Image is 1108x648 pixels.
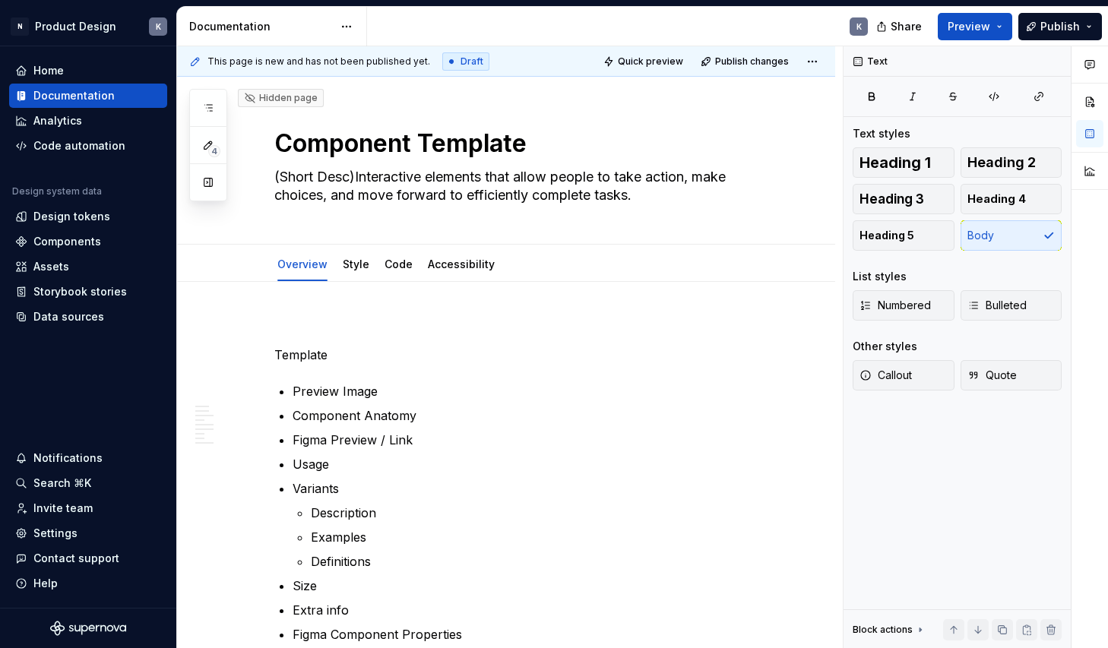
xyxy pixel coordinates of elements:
[1018,13,1102,40] button: Publish
[853,220,954,251] button: Heading 5
[293,479,774,498] p: Variants
[33,63,64,78] div: Home
[33,234,101,249] div: Components
[33,526,78,541] div: Settings
[33,551,119,566] div: Contact support
[859,298,931,313] span: Numbered
[33,113,82,128] div: Analytics
[9,229,167,254] a: Components
[9,109,167,133] a: Analytics
[961,147,1062,178] button: Heading 2
[715,55,789,68] span: Publish changes
[271,248,334,280] div: Overview
[9,280,167,304] a: Storybook stories
[9,58,167,83] a: Home
[33,284,127,299] div: Storybook stories
[428,258,495,270] a: Accessibility
[12,185,102,198] div: Design system data
[33,450,103,466] div: Notifications
[311,528,774,546] p: Examples
[293,406,774,425] p: Component Anatomy
[271,125,771,162] textarea: Component Template
[853,184,954,214] button: Heading 3
[343,258,369,270] a: Style
[461,55,483,68] span: Draft
[859,191,924,207] span: Heading 3
[33,88,115,103] div: Documentation
[33,138,125,153] div: Code automation
[35,19,116,34] div: Product Design
[9,84,167,108] a: Documentation
[9,305,167,329] a: Data sources
[961,184,1062,214] button: Heading 4
[967,368,1017,383] span: Quote
[859,155,931,170] span: Heading 1
[293,625,774,643] p: Figma Component Properties
[50,621,126,636] svg: Supernova Logo
[33,309,104,324] div: Data sources
[853,619,926,640] div: Block actions
[337,248,375,280] div: Style
[311,552,774,571] p: Definitions
[9,546,167,571] button: Contact support
[9,446,167,470] button: Notifications
[891,19,922,34] span: Share
[856,21,862,33] div: K
[853,147,954,178] button: Heading 1
[33,259,69,274] div: Assets
[961,360,1062,390] button: Quote
[385,258,413,270] a: Code
[9,254,167,279] a: Assets
[378,248,419,280] div: Code
[277,258,328,270] a: Overview
[207,55,430,68] span: This page is new and has not been published yet.
[293,431,774,449] p: Figma Preview / Link
[853,360,954,390] button: Callout
[33,576,58,591] div: Help
[948,19,990,34] span: Preview
[1040,19,1080,34] span: Publish
[189,19,333,34] div: Documentation
[859,228,914,243] span: Heading 5
[311,504,774,522] p: Description
[853,624,913,636] div: Block actions
[853,290,954,321] button: Numbered
[859,368,912,383] span: Callout
[869,13,932,40] button: Share
[33,476,91,491] div: Search ⌘K
[599,51,690,72] button: Quick preview
[244,92,318,104] div: Hidden page
[9,471,167,495] button: Search ⌘K
[9,521,167,545] a: Settings
[293,455,774,473] p: Usage
[293,577,774,595] p: Size
[33,209,110,224] div: Design tokens
[961,290,1062,321] button: Bulleted
[271,165,771,207] textarea: (Short Desc)Interactive elements that allow people to take action, make choices, and move forward...
[967,298,1027,313] span: Bulleted
[293,382,774,400] p: Preview Image
[293,601,774,619] p: Extra info
[9,571,167,596] button: Help
[853,339,917,354] div: Other styles
[3,10,173,43] button: NProduct DesignK
[696,51,796,72] button: Publish changes
[208,145,220,157] span: 4
[9,204,167,229] a: Design tokens
[967,155,1036,170] span: Heading 2
[618,55,683,68] span: Quick preview
[11,17,29,36] div: N
[853,269,907,284] div: List styles
[967,191,1026,207] span: Heading 4
[853,126,910,141] div: Text styles
[156,21,161,33] div: K
[9,134,167,158] a: Code automation
[422,248,501,280] div: Accessibility
[33,501,93,516] div: Invite team
[9,496,167,520] a: Invite team
[938,13,1012,40] button: Preview
[274,346,774,364] p: Template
